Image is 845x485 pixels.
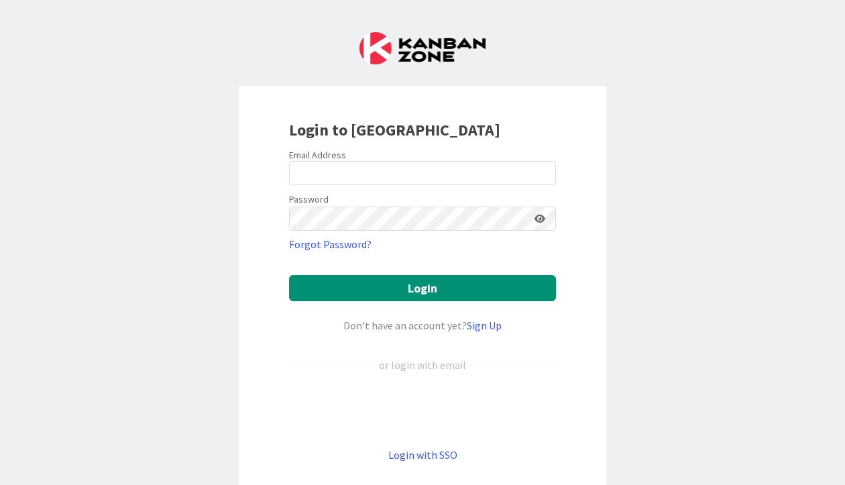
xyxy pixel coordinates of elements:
label: Password [289,193,329,207]
label: Email Address [289,149,346,161]
div: or login with email [376,357,469,373]
button: Login [289,275,556,301]
b: Login to [GEOGRAPHIC_DATA] [289,119,500,140]
div: Don’t have an account yet? [289,317,556,333]
iframe: Sign in with Google Button [282,395,563,425]
a: Login with SSO [388,448,457,462]
img: Kanban Zone [359,32,486,64]
a: Forgot Password? [289,236,372,252]
a: Sign Up [467,319,502,332]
